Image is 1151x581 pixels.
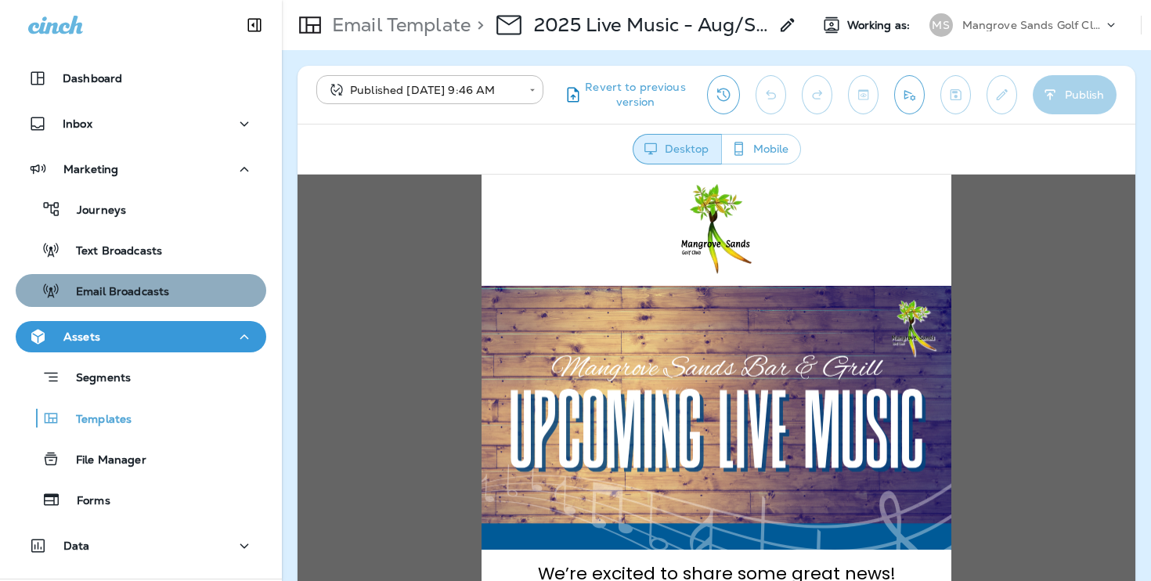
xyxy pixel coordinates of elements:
[707,75,740,114] button: View Changelog
[16,153,266,185] button: Marketing
[60,244,162,259] p: Text Broadcasts
[847,19,914,32] span: Working as:
[184,111,654,376] img: MS---Live-Music---Sept.png
[16,360,266,394] button: Segments
[325,421,393,440] span: Mangrove
[200,422,638,460] span: Live music is back at Sands Bar & Grill. We’ve also completed some beautiful new renovations, and...
[583,80,688,110] span: Revert to previous version
[16,402,266,435] button: Templates
[929,13,953,37] div: MS
[16,63,266,94] button: Dashboard
[471,13,484,37] p: >
[721,134,801,164] button: Mobile
[534,13,769,37] p: 2025 Live Music - Aug/Sept. (2)
[240,387,598,411] span: We’re excited to share some great news!
[16,483,266,516] button: Forms
[327,82,518,98] div: Published [DATE] 9:46 AM
[16,442,266,475] button: File Manager
[556,75,695,114] button: Revert to previous version
[962,19,1103,31] p: Mangrove Sands Golf Club
[326,13,471,37] p: Email Template
[233,9,276,41] button: Collapse Sidebar
[16,530,266,561] button: Data
[16,108,266,139] button: Inbox
[383,8,454,103] img: logo-_2_.png
[63,330,100,343] p: Assets
[61,204,126,218] p: Journeys
[60,285,169,300] p: Email Broadcasts
[16,193,266,226] button: Journeys
[63,539,90,552] p: Data
[60,453,146,468] p: File Manager
[16,274,266,307] button: Email Broadcasts
[61,494,110,509] p: Forms
[63,117,92,130] p: Inbox
[633,134,722,164] button: Desktop
[63,72,122,85] p: Dashboard
[63,163,118,175] p: Marketing
[16,233,266,266] button: Text Broadcasts
[894,75,925,114] button: Send test email
[16,321,266,352] button: Assets
[60,413,132,428] p: Templates
[60,371,131,387] p: Segments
